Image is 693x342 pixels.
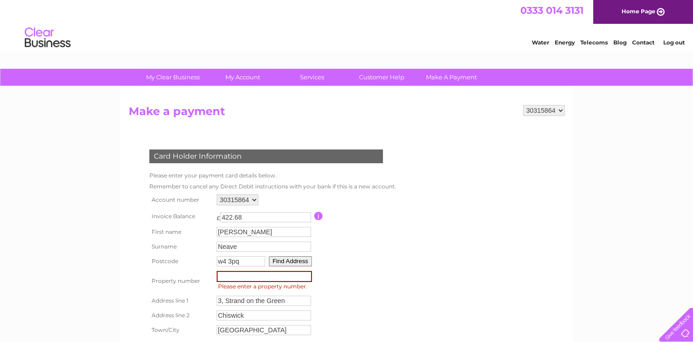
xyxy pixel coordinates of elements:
a: Services [274,69,350,86]
a: Water [532,39,549,46]
a: Telecoms [580,39,608,46]
th: Property number [147,269,214,293]
a: My Account [205,69,280,86]
a: Contact [632,39,655,46]
button: Find Address [269,256,312,266]
span: Please enter a property number. [217,282,315,291]
td: Please enter your payment card details below. [147,170,398,181]
h2: Make a payment [129,105,565,122]
a: 0333 014 3131 [520,5,584,16]
th: Invoice Balance [147,208,214,225]
th: Address line 2 [147,308,214,323]
th: Account number [147,192,214,208]
th: First name [147,225,214,239]
th: Surname [147,239,214,254]
input: Information [314,212,323,220]
a: Blog [613,39,627,46]
a: My Clear Business [135,69,211,86]
td: Remember to cancel any Direct Debit instructions with your bank if this is a new account. [147,181,398,192]
th: Postcode [147,254,214,269]
div: Clear Business is a trading name of Verastar Limited (registered in [GEOGRAPHIC_DATA] No. 3667643... [131,5,563,44]
th: Address line 1 [147,293,214,308]
a: Energy [555,39,575,46]
img: logo.png [24,24,71,52]
td: £ [217,210,220,221]
th: Town/City [147,323,214,337]
a: Customer Help [344,69,420,86]
a: Make A Payment [414,69,489,86]
a: Log out [663,39,684,46]
div: Card Holder Information [149,149,383,163]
